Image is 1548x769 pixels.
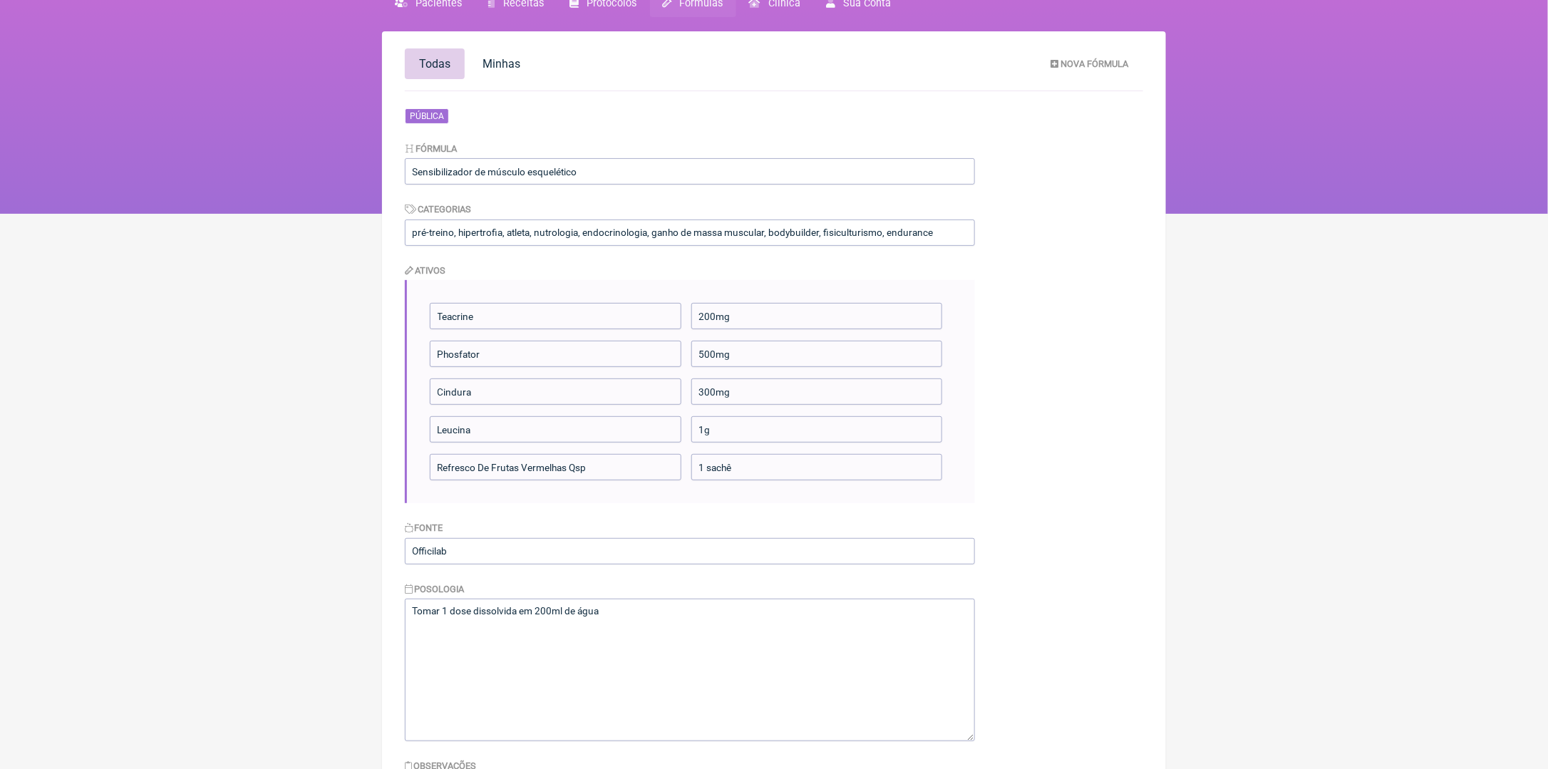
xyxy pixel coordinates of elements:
[405,538,975,564] input: Officilab, Analítica...
[405,522,443,533] label: Fonte
[405,584,465,594] label: Posologia
[405,48,465,79] a: Todas
[419,57,450,71] span: Todas
[405,204,472,215] label: Categorias
[405,143,458,154] label: Fórmula
[405,220,975,246] input: milagroso
[1039,51,1140,76] a: Nova Fórmula
[405,265,446,276] label: Ativos
[483,57,520,71] span: Minhas
[405,158,975,185] input: Elixir da vida
[1061,58,1128,69] span: Nova Fórmula
[405,599,975,741] textarea: Tomar 1 dose dissolvida em 200ml de água
[468,48,535,79] a: Minhas
[405,108,449,124] span: Pública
